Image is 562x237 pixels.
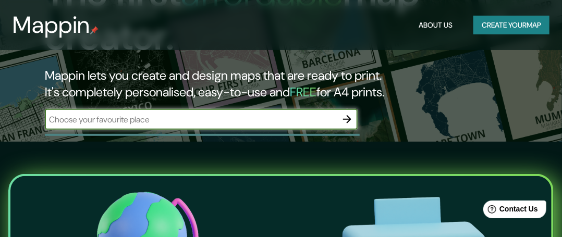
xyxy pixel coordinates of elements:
[90,26,99,34] img: mappin-pin
[45,114,337,126] input: Choose your favourite place
[414,16,457,35] button: About Us
[469,196,551,226] iframe: Help widget launcher
[290,84,316,100] h5: FREE
[473,16,549,35] button: Create yourmap
[45,67,494,101] h2: Mappin lets you create and design maps that are ready to print. It's completely personalised, eas...
[13,11,90,39] h3: Mappin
